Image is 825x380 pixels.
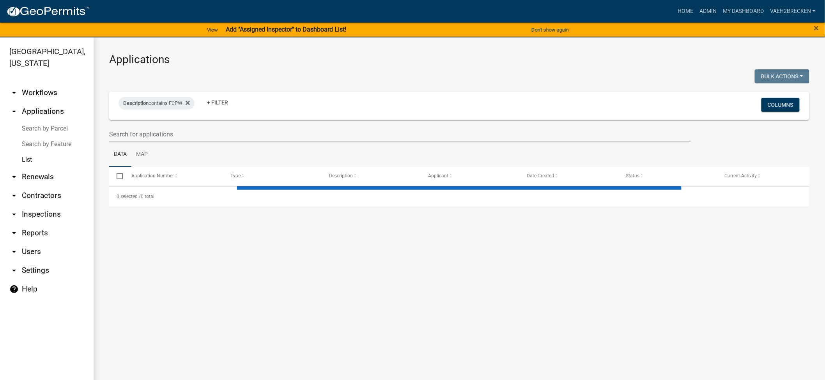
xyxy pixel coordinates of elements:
datatable-header-cell: Current Activity [717,167,816,186]
i: arrow_drop_down [9,210,19,219]
span: Description [123,100,149,106]
a: My Dashboard [720,4,767,19]
button: Columns [761,98,800,112]
span: Status [626,173,639,179]
span: Description [329,173,353,179]
a: Map [131,142,152,167]
h3: Applications [109,53,809,66]
span: Applicant [428,173,448,179]
a: vaeh2Brecken [767,4,819,19]
a: + Filter [201,95,234,110]
a: View [204,23,221,36]
i: arrow_drop_up [9,107,19,116]
span: Date Created [527,173,554,179]
datatable-header-cell: Description [322,167,421,186]
span: Current Activity [725,173,757,179]
button: Don't show again [528,23,572,36]
i: arrow_drop_down [9,191,19,200]
input: Search for applications [109,126,691,142]
a: Data [109,142,131,167]
span: 0 selected / [117,194,141,199]
datatable-header-cell: Application Number [124,167,223,186]
i: arrow_drop_down [9,247,19,256]
datatable-header-cell: Type [223,167,322,186]
button: Close [814,23,819,33]
datatable-header-cell: Status [618,167,717,186]
i: arrow_drop_down [9,266,19,275]
i: arrow_drop_down [9,172,19,182]
i: arrow_drop_down [9,88,19,97]
a: Home [675,4,696,19]
datatable-header-cell: Applicant [421,167,520,186]
i: arrow_drop_down [9,228,19,238]
a: Admin [696,4,720,19]
span: Type [230,173,241,179]
i: help [9,285,19,294]
button: Bulk Actions [755,69,809,83]
span: × [814,23,819,34]
span: Application Number [132,173,174,179]
div: contains FCPW [119,97,195,110]
div: 0 total [109,187,809,206]
strong: Add "Assigned Inspector" to Dashboard List! [226,26,346,33]
datatable-header-cell: Date Created [519,167,618,186]
datatable-header-cell: Select [109,167,124,186]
